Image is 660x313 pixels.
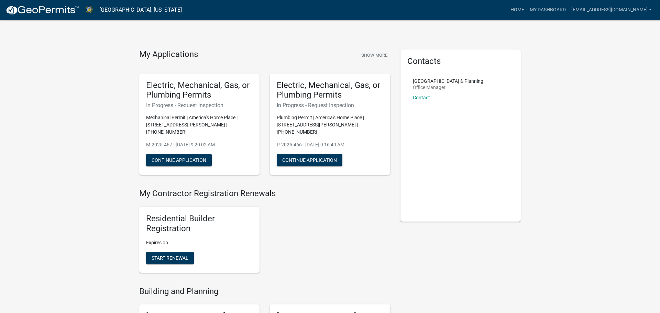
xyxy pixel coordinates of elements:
h6: In Progress - Request Inspection [146,102,253,109]
h6: In Progress - Request Inspection [277,102,383,109]
p: M-2025-467 - [DATE] 9:20:02 AM [146,141,253,148]
h4: My Contractor Registration Renewals [139,189,390,199]
p: Office Manager [413,85,483,90]
wm-registration-list-section: My Contractor Registration Renewals [139,189,390,278]
p: [GEOGRAPHIC_DATA] & Planning [413,79,483,83]
p: Mechanical Permit | America's Home Place | [STREET_ADDRESS][PERSON_NAME] | [PHONE_NUMBER] [146,114,253,136]
h4: My Applications [139,49,198,60]
p: Expires on [146,239,253,246]
a: Contact [413,95,430,100]
button: Continue Application [146,154,212,166]
a: [GEOGRAPHIC_DATA], [US_STATE] [99,4,182,16]
button: Continue Application [277,154,342,166]
h5: Electric, Mechanical, Gas, or Plumbing Permits [277,80,383,100]
button: Start Renewal [146,252,194,264]
h4: Building and Planning [139,287,390,297]
h5: Electric, Mechanical, Gas, or Plumbing Permits [146,80,253,100]
button: Show More [359,49,390,61]
p: Plumbing Permit | America's Home Place | [STREET_ADDRESS][PERSON_NAME] | [PHONE_NUMBER] [277,114,383,136]
a: Home [508,3,527,16]
img: Abbeville County, South Carolina [85,5,94,14]
p: P-2025-466 - [DATE] 9:16:49 AM [277,141,383,148]
a: [EMAIL_ADDRESS][DOMAIN_NAME] [569,3,654,16]
h5: Residential Builder Registration [146,214,253,234]
span: Start Renewal [152,255,188,260]
a: My Dashboard [527,3,569,16]
h5: Contacts [407,56,514,66]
